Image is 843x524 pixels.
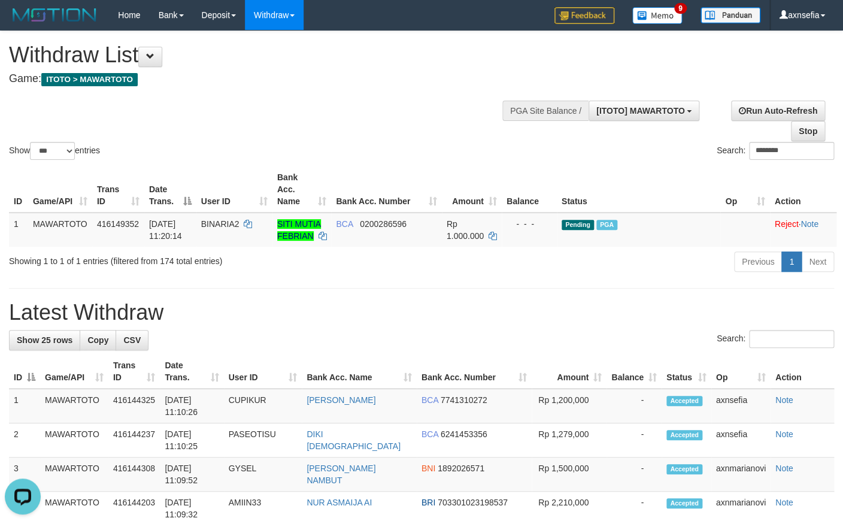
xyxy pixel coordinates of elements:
div: - - - [507,218,552,230]
th: Op: activate to sort column ascending [720,166,769,213]
span: BNI [421,464,435,473]
span: [ITOTO] MAWARTOTO [596,106,685,116]
a: Run Auto-Refresh [731,101,825,121]
a: Note [775,429,793,439]
td: MAWARTOTO [40,423,108,458]
th: Trans ID: activate to sort column ascending [108,355,160,389]
th: Op: activate to sort column ascending [711,355,771,389]
span: 9 [674,3,687,14]
span: BINARIA2 [201,219,239,229]
img: Button%20Memo.svg [632,7,683,24]
a: Previous [734,252,782,272]
span: Rp 1.000.000 [447,219,484,241]
span: Accepted [666,430,702,440]
th: Bank Acc. Number: activate to sort column ascending [417,355,532,389]
a: Show 25 rows [9,330,80,350]
span: BCA [421,395,438,405]
a: Note [775,464,793,473]
th: Amount: activate to sort column ascending [532,355,607,389]
td: [DATE] 11:09:52 [160,458,223,492]
th: Amount: activate to sort column ascending [442,166,502,213]
span: Copy 7741310272 to clipboard [441,395,487,405]
a: SITI MUTIA FEBRIAN [277,219,321,241]
th: Game/API: activate to sort column ascending [28,166,92,213]
td: [DATE] 11:10:26 [160,389,223,423]
td: Rp 1,279,000 [532,423,607,458]
span: PGA [596,220,617,230]
span: Accepted [666,498,702,508]
h1: Latest Withdraw [9,301,834,325]
a: Note [775,498,793,507]
span: Pending [562,220,594,230]
a: [PERSON_NAME] NAMBUT [307,464,375,485]
img: Feedback.jpg [554,7,614,24]
span: BCA [421,429,438,439]
th: Action [771,355,834,389]
a: Reject [775,219,799,229]
span: Copy [87,335,108,345]
th: Status [557,166,721,213]
a: CSV [116,330,148,350]
span: 416149352 [97,219,139,229]
a: Note [775,395,793,405]
a: 1 [781,252,802,272]
td: axnsefia [711,389,771,423]
td: · [770,213,836,247]
td: Rp 1,200,000 [532,389,607,423]
span: Copy 703301023198537 to clipboard [438,498,508,507]
td: CUPIKUR [224,389,302,423]
a: Stop [791,121,825,141]
span: BCA [336,219,353,229]
td: 1 [9,389,40,423]
td: axnsefia [711,423,771,458]
td: 416144237 [108,423,160,458]
th: Balance [502,166,557,213]
td: - [607,423,662,458]
td: [DATE] 11:10:25 [160,423,223,458]
input: Search: [749,142,834,160]
th: Bank Acc. Name: activate to sort column ascending [272,166,331,213]
th: Action [770,166,836,213]
th: Bank Acc. Name: activate to sort column ascending [302,355,417,389]
span: CSV [123,335,141,345]
h1: Withdraw List [9,43,550,67]
th: Bank Acc. Number: activate to sort column ascending [331,166,441,213]
td: 1 [9,213,28,247]
th: ID [9,166,28,213]
span: Copy 6241453356 to clipboard [441,429,487,439]
a: Next [801,252,834,272]
th: Balance: activate to sort column ascending [607,355,662,389]
td: 3 [9,458,40,492]
span: ITOTO > MAWARTOTO [41,73,138,86]
td: MAWARTOTO [40,458,108,492]
th: User ID: activate to sort column ascending [224,355,302,389]
td: PASEOTISU [224,423,302,458]
th: Status: activate to sort column ascending [662,355,711,389]
h4: Game: [9,73,550,85]
th: ID: activate to sort column descending [9,355,40,389]
input: Search: [749,330,834,348]
span: Show 25 rows [17,335,72,345]
button: [ITOTO] MAWARTOTO [589,101,699,121]
img: panduan.png [701,7,760,23]
span: BRI [421,498,435,507]
span: Copy 1892026571 to clipboard [438,464,484,473]
td: 416144308 [108,458,160,492]
span: Accepted [666,396,702,406]
th: User ID: activate to sort column ascending [196,166,272,213]
th: Game/API: activate to sort column ascending [40,355,108,389]
a: NUR ASMAIJA AI [307,498,372,507]
td: Rp 1,500,000 [532,458,607,492]
select: Showentries [30,142,75,160]
th: Date Trans.: activate to sort column descending [144,166,196,213]
td: - [607,389,662,423]
th: Trans ID: activate to sort column ascending [92,166,144,213]
td: GYSEL [224,458,302,492]
label: Search: [717,142,834,160]
a: [PERSON_NAME] [307,395,375,405]
span: Copy 0200286596 to clipboard [360,219,407,229]
a: DIKI [DEMOGRAPHIC_DATA] [307,429,401,451]
div: Showing 1 to 1 of 1 entries (filtered from 174 total entries) [9,250,342,267]
a: Note [800,219,818,229]
label: Show entries [9,142,100,160]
